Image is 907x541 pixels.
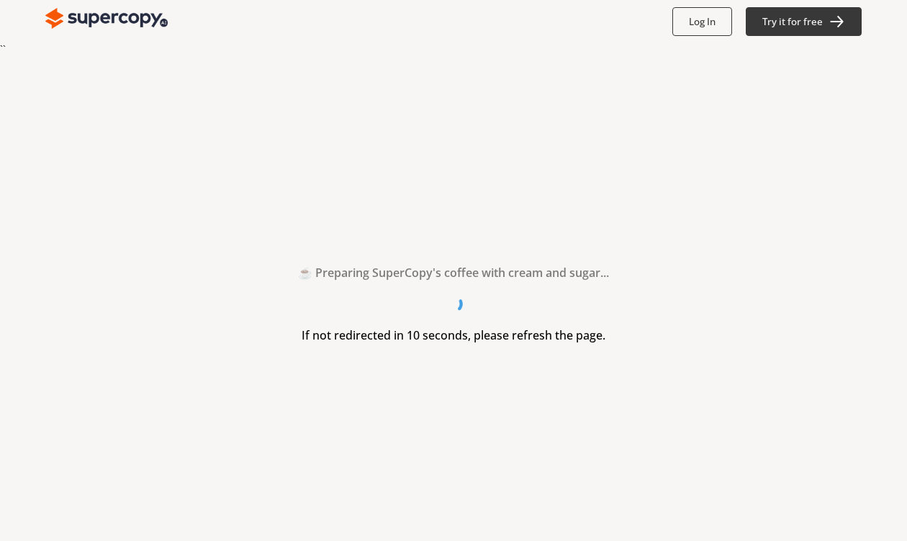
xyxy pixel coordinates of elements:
button: Log In [672,7,732,36]
h3: If not redirected in 10 seconds, please refresh the page. [302,324,605,346]
b: Log In [689,15,716,28]
img: Close [45,4,168,33]
b: Try it for free [762,15,823,28]
button: Try it for free [746,7,862,36]
h2: ☕ Preparing SuperCopy's coffee with cream and sugar... [298,262,609,283]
